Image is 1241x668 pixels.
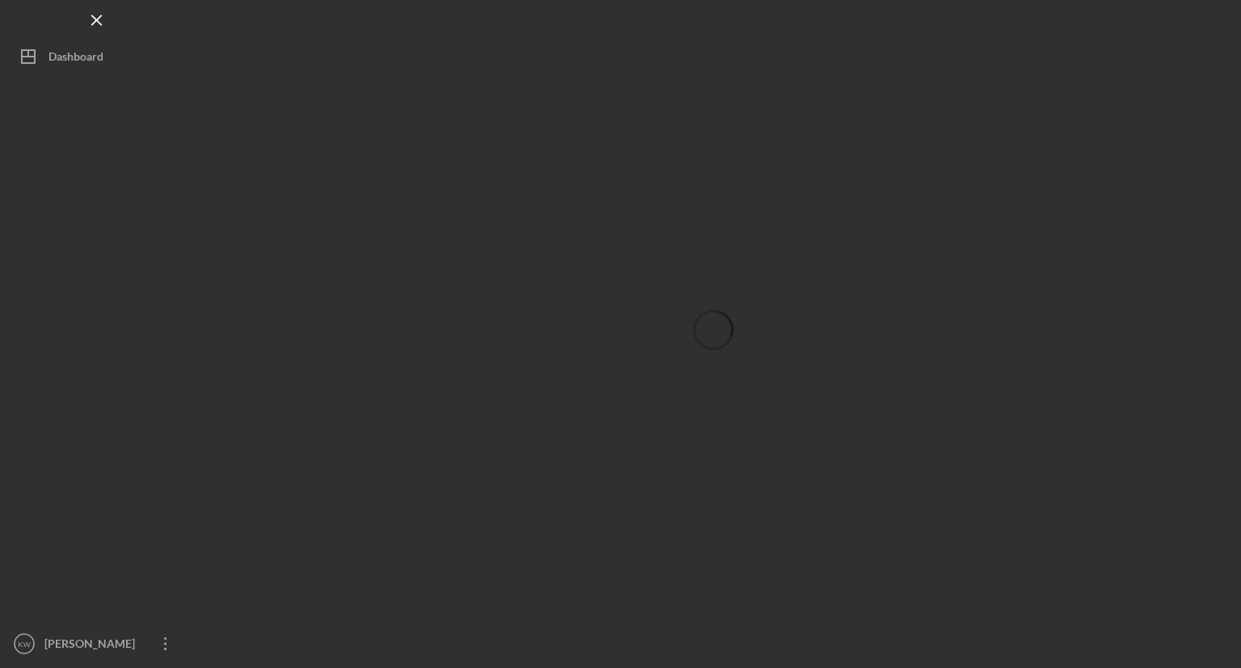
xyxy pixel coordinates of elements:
[8,40,186,73] button: Dashboard
[40,628,145,664] div: [PERSON_NAME]
[18,640,31,649] text: KW
[48,40,103,77] div: Dashboard
[8,628,186,660] button: KW[PERSON_NAME]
